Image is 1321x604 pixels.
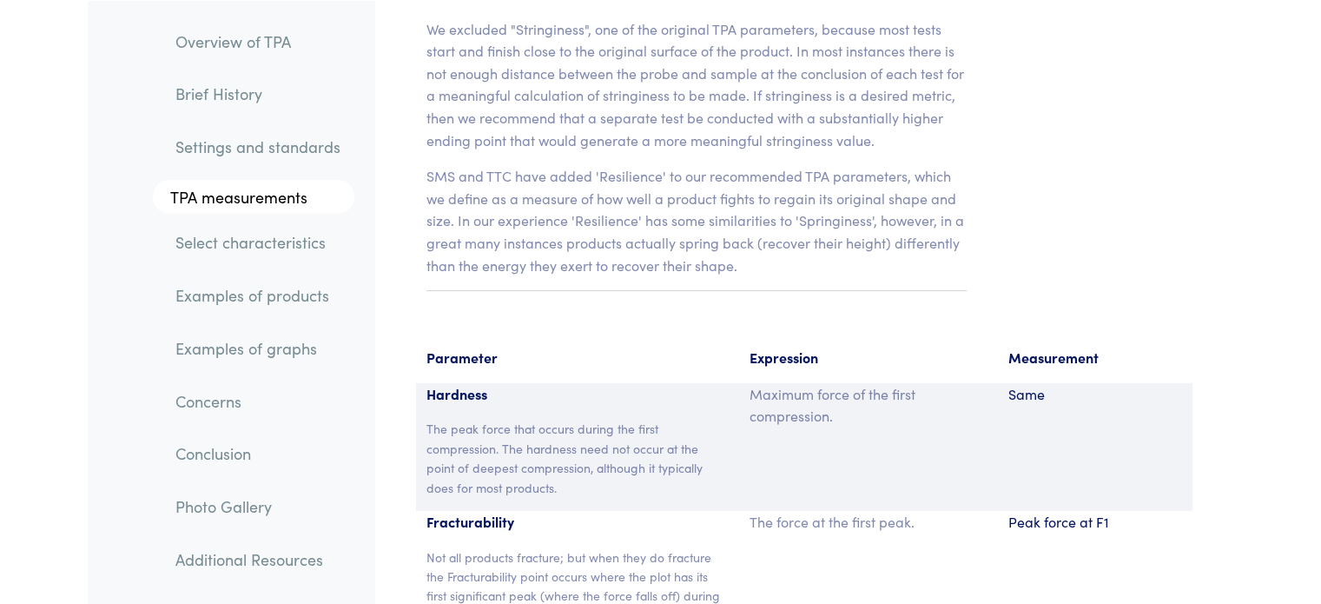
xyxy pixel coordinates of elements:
a: Concerns [162,381,354,421]
a: Settings and standards [162,126,354,166]
p: SMS and TTC have added 'Resilience' to our recommended TPA parameters, which we define as a measu... [426,165,968,276]
p: Fracturability [426,511,730,534]
a: Photo Gallery [162,486,354,526]
p: The force at the first peak. [750,511,987,534]
a: TPA measurements [153,179,354,214]
p: Peak force at F1 [1008,511,1182,534]
a: Examples of products [162,275,354,315]
p: We excluded "Stringiness", one of the original TPA parameters, because most tests start and finis... [426,18,968,152]
a: Brief History [162,74,354,114]
p: Hardness [426,383,730,406]
p: Parameter [426,347,730,369]
a: Select characteristics [162,222,354,262]
p: Maximum force of the first compression. [750,383,987,428]
p: The peak force that occurs during the first compression. The hardness need not occur at the point... [426,419,730,497]
p: Expression [750,347,987,369]
a: Overview of TPA [162,21,354,61]
a: Additional Resources [162,539,354,579]
p: Same [1008,383,1182,406]
p: Measurement [1008,347,1182,369]
a: Examples of graphs [162,328,354,368]
a: Conclusion [162,434,354,474]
